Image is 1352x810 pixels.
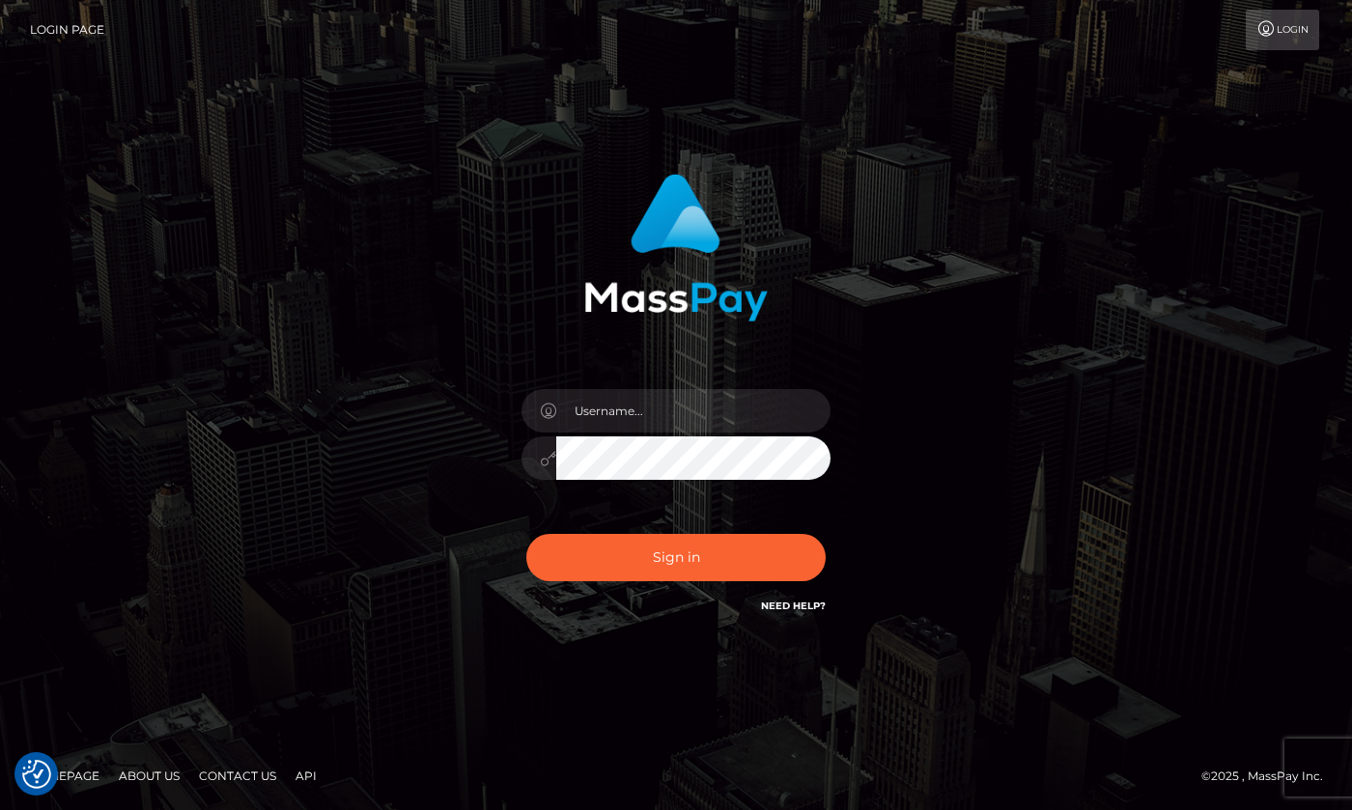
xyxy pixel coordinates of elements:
a: Need Help? [761,600,826,612]
input: Username... [556,389,831,433]
img: Revisit consent button [22,760,51,789]
button: Consent Preferences [22,760,51,789]
a: Login Page [30,10,104,50]
a: About Us [111,761,187,791]
a: Contact Us [191,761,284,791]
a: Login [1246,10,1319,50]
div: © 2025 , MassPay Inc. [1201,766,1338,787]
button: Sign in [526,534,826,581]
img: MassPay Login [584,174,768,321]
a: Homepage [21,761,107,791]
a: API [288,761,324,791]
